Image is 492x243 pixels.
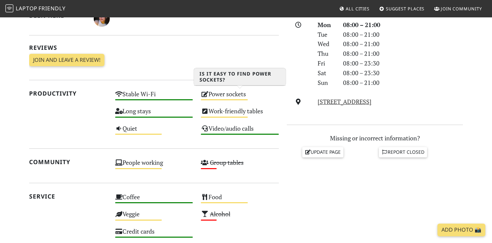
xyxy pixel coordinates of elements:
[441,6,482,12] span: Join Community
[197,123,283,140] div: Video/audio calls
[111,123,197,140] div: Quiet
[16,5,37,12] span: Laptop
[336,3,372,15] a: All Cities
[318,98,372,106] a: [STREET_ADDRESS]
[111,89,197,106] div: Stable Wi-Fi
[339,49,467,58] div: 08:00 – 21:00
[339,68,467,78] div: 08:00 – 23:30
[210,210,230,218] s: Alcohol
[431,3,485,15] a: Join Community
[210,158,244,166] s: Group tables
[29,193,107,200] h2: Service
[29,54,104,67] a: Join and leave a review!
[111,192,197,209] div: Coffee
[197,106,283,123] div: Work-friendly tables
[29,44,279,51] h2: Reviews
[5,4,13,12] img: LaptopFriendly
[377,3,427,15] a: Suggest Places
[339,78,467,88] div: 08:00 – 21:00
[29,12,86,19] h2: Been here
[111,157,197,174] div: People working
[5,3,66,15] a: LaptopFriendly LaptopFriendly
[339,30,467,39] div: 08:00 – 21:00
[314,39,339,49] div: Wed
[379,147,427,157] a: Report closed
[314,49,339,58] div: Thu
[314,68,339,78] div: Sat
[314,30,339,39] div: Tue
[194,68,286,86] h3: Is it easy to find power sockets?
[314,20,339,30] div: Mon
[94,11,110,27] img: 4735-wedad.jpg
[339,58,467,68] div: 08:00 – 23:30
[314,78,339,88] div: Sun
[314,58,339,68] div: Fri
[339,39,467,49] div: 08:00 – 21:00
[94,14,110,22] span: Wedad Awadalla
[111,209,197,226] div: Veggie
[339,20,467,30] div: 08:00 – 21:00
[197,89,283,106] div: Power sockets
[386,6,425,12] span: Suggest Places
[111,106,197,123] div: Long stays
[111,226,197,243] div: Credit cards
[29,158,107,165] h2: Community
[197,192,283,209] div: Food
[287,133,463,143] p: Missing or incorrect information?
[302,147,344,157] a: Update page
[29,90,107,97] h2: Productivity
[346,6,370,12] span: All Cities
[38,5,65,12] span: Friendly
